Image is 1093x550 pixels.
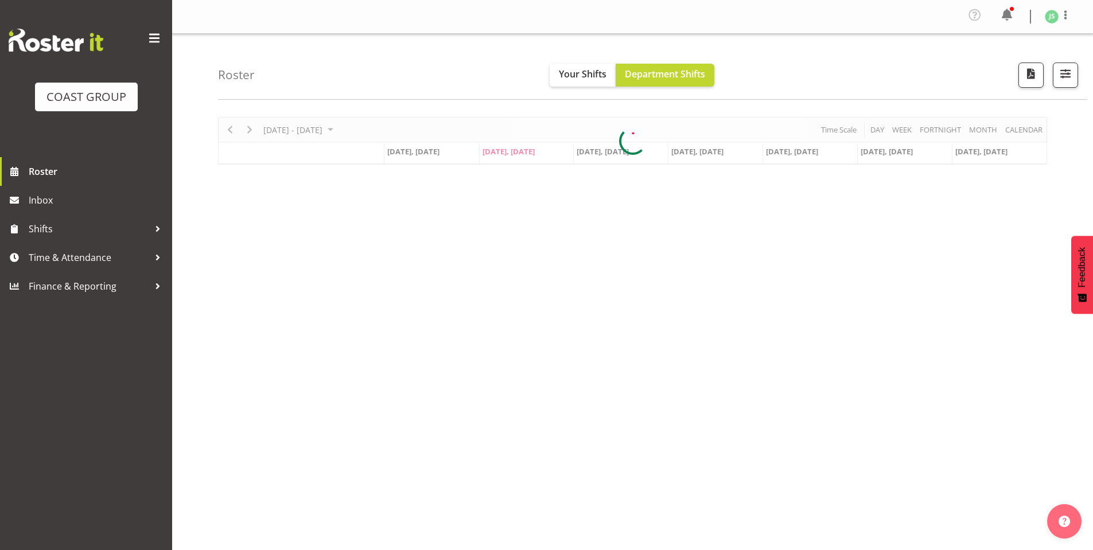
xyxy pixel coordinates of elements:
[29,249,149,266] span: Time & Attendance
[550,64,616,87] button: Your Shifts
[1018,63,1044,88] button: Download a PDF of the roster according to the set date range.
[218,68,255,81] h4: Roster
[9,29,103,52] img: Rosterit website logo
[1045,10,1059,24] img: john-sharpe1182.jpg
[218,117,1047,165] div: Timeline Week of September 2, 2025
[29,220,149,237] span: Shifts
[559,68,606,80] span: Your Shifts
[29,278,149,295] span: Finance & Reporting
[1071,236,1093,314] button: Feedback - Show survey
[616,64,714,87] button: Department Shifts
[46,88,126,106] div: COAST GROUP
[1077,247,1087,287] span: Feedback
[1053,63,1078,88] button: Filter Shifts
[625,68,705,80] span: Department Shifts
[29,192,166,209] span: Inbox
[29,163,166,180] span: Roster
[1059,516,1070,527] img: help-xxl-2.png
